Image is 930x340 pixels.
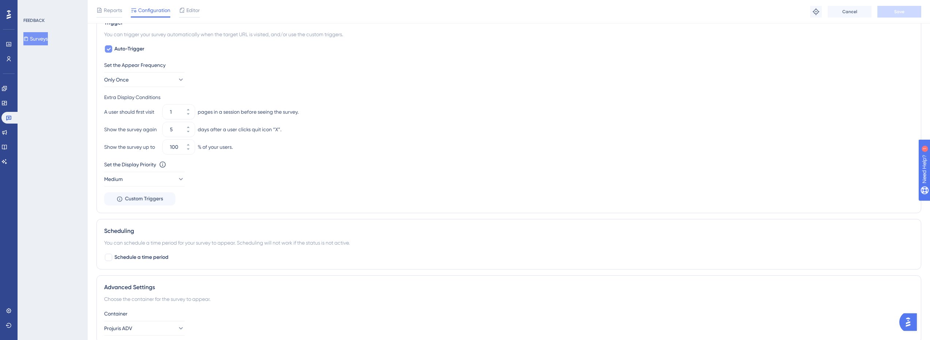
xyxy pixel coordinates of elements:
[104,72,185,87] button: Only Once
[104,295,914,303] div: Choose the container for the survey to appear.
[198,107,299,116] div: pages in a session before seeing the survey.
[104,6,122,15] span: Reports
[104,160,156,169] div: Set the Display Priority
[104,324,132,333] span: Projuris ADV
[186,6,200,15] span: Editor
[842,9,857,15] span: Cancel
[104,309,914,318] div: Container
[23,18,45,23] div: FEEDBACK
[125,194,163,203] span: Custom Triggers
[51,4,53,10] div: 1
[114,253,168,262] span: Schedule a time period
[104,172,185,186] button: Medium
[104,321,185,336] button: Projuris ADV
[104,61,914,69] div: Set the Appear Frequency
[104,143,160,151] div: Show the survey up to
[104,107,160,116] div: A user should first visit
[138,6,170,15] span: Configuration
[23,32,48,45] button: Surveys
[104,227,914,235] div: Scheduling
[104,75,129,84] span: Only Once
[17,2,46,11] span: Need Help?
[104,125,160,134] div: Show the survey again
[198,125,281,134] div: days after a user clicks quit icon “X”.
[104,238,914,247] div: You can schedule a time period for your survey to appear. Scheduling will not work if the status ...
[899,311,921,333] iframe: UserGuiding AI Assistant Launcher
[104,93,914,102] div: Extra Display Conditions
[104,283,914,292] div: Advanced Settings
[104,175,123,184] span: Medium
[104,30,914,39] div: You can trigger your survey automatically when the target URL is visited, and/or use the custom t...
[114,45,144,53] span: Auto-Trigger
[877,6,921,18] button: Save
[828,6,872,18] button: Cancel
[104,192,175,205] button: Custom Triggers
[894,9,904,15] span: Save
[198,143,233,151] div: % of your users.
